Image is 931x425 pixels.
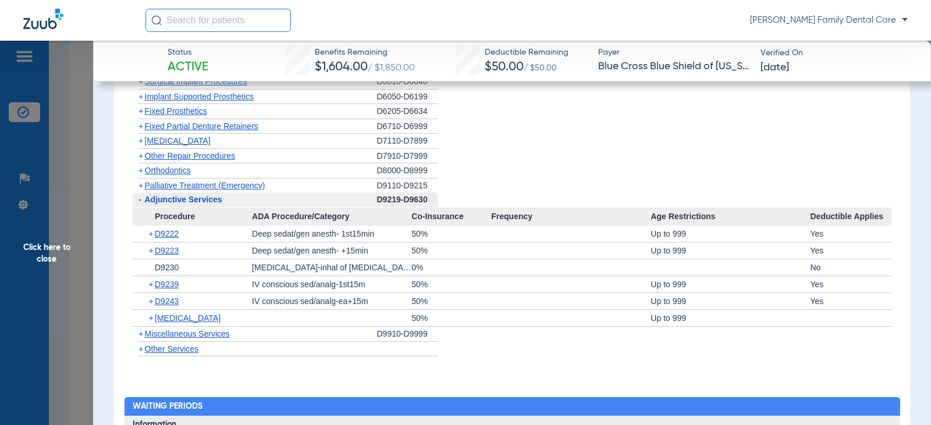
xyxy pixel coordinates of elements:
[145,92,254,101] span: Implant Supported Prosthetics
[810,226,891,242] div: Yes
[377,178,438,193] div: D9110-D9215
[411,208,491,226] span: Co-Insurance
[252,208,411,226] span: ADA Procedure/Category
[377,104,438,119] div: D6205-D6634
[411,293,491,309] div: 50%
[252,242,411,259] div: Deep sedat/gen anesth- +15min
[138,122,143,131] span: +
[145,329,230,338] span: Miscellaneous Services
[651,226,810,242] div: Up to 999
[151,15,162,26] img: Search Icon
[149,276,155,292] span: +
[651,242,810,259] div: Up to 999
[377,163,438,178] div: D8000-D8999
[155,280,179,289] span: D9239
[750,15,908,26] span: [PERSON_NAME] Family Dental Care
[149,310,155,326] span: +
[651,310,810,326] div: Up to 999
[377,134,438,149] div: D7110-D7899
[138,329,143,338] span: +
[145,181,265,190] span: Palliative Treatment (Emergency)
[377,119,438,134] div: D6710-D6999
[155,263,179,272] span: D9230
[23,9,63,29] img: Zuub Logo
[411,242,491,259] div: 50%
[145,106,207,116] span: Fixed Prosthetics
[138,77,143,86] span: +
[145,122,258,131] span: Fixed Partial Denture Retainers
[252,293,411,309] div: IV conscious sed/analg-ea+15m
[810,293,891,309] div: Yes
[168,59,208,76] span: Active
[138,92,143,101] span: +
[149,242,155,259] span: +
[598,47,750,59] span: Payer
[377,327,438,342] div: D9910-D9999
[145,77,247,86] span: Surgical Implant Procedures
[149,226,155,242] span: +
[145,151,236,160] span: Other Repair Procedures
[133,208,253,226] span: Procedure
[138,106,143,116] span: +
[138,344,143,353] span: +
[145,195,222,204] span: Adjunctive Services
[252,226,411,242] div: Deep sedat/gen anesth- 1st15min
[368,63,415,73] span: / $1,850.00
[138,181,143,190] span: +
[377,74,438,90] div: D6010-D6040
[651,293,810,309] div: Up to 999
[315,61,368,73] span: $1,604.00
[411,259,491,276] div: 0%
[377,192,438,208] div: D9219-D9630
[761,60,789,75] span: [DATE]
[598,59,750,74] span: Blue Cross Blue Shield of [US_STATE]
[149,293,155,309] span: +
[485,47,568,59] span: Deductible Remaining
[377,149,438,164] div: D7910-D7999
[485,61,524,73] span: $50.00
[138,195,141,204] span: -
[411,310,491,326] div: 50%
[155,297,179,306] span: D9243
[491,208,651,226] span: Frequency
[155,229,179,238] span: D9222
[810,242,891,259] div: Yes
[651,208,810,226] span: Age Restrictions
[315,47,415,59] span: Benefits Remaining
[411,226,491,242] div: 50%
[145,166,191,175] span: Orthodontics
[810,276,891,292] div: Yes
[145,136,211,145] span: [MEDICAL_DATA]
[411,276,491,292] div: 50%
[138,136,143,145] span: +
[252,259,411,276] div: [MEDICAL_DATA]-inhal of [MEDICAL_DATA] oxid
[145,344,199,353] span: Other Services
[252,276,411,292] div: IV conscious sed/analg-1st15m
[651,276,810,292] div: Up to 999
[138,151,143,160] span: +
[377,90,438,105] div: D6050-D6199
[168,47,208,59] span: Status
[761,47,912,59] span: Verified On
[810,259,891,276] div: No
[810,208,891,226] span: Deductible Applies
[125,397,900,416] h2: Waiting Periods
[524,64,557,72] span: / $50.00
[155,246,179,255] span: D9223
[145,9,291,32] input: Search for patients
[155,313,221,323] span: [MEDICAL_DATA]
[138,166,143,175] span: +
